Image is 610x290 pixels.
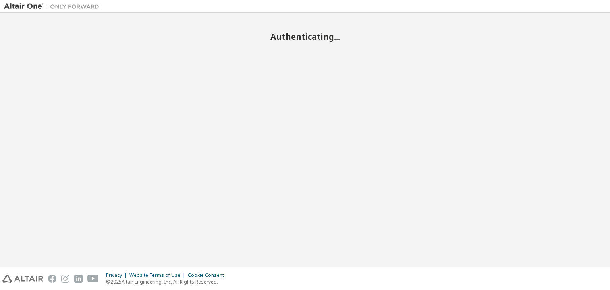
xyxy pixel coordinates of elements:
[4,31,606,42] h2: Authenticating...
[74,275,83,283] img: linkedin.svg
[188,272,229,278] div: Cookie Consent
[106,278,229,285] p: © 2025 Altair Engineering, Inc. All Rights Reserved.
[106,272,129,278] div: Privacy
[2,275,43,283] img: altair_logo.svg
[87,275,99,283] img: youtube.svg
[48,275,56,283] img: facebook.svg
[61,275,69,283] img: instagram.svg
[4,2,103,10] img: Altair One
[129,272,188,278] div: Website Terms of Use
